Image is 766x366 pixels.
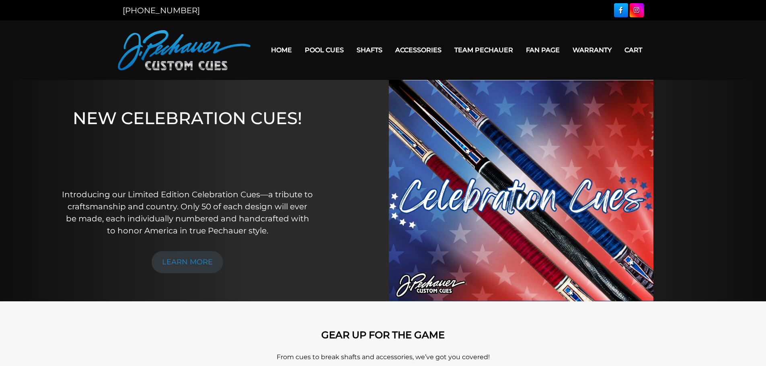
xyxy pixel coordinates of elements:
[62,108,314,178] h1: NEW CELEBRATION CUES!
[118,30,251,70] img: Pechauer Custom Cues
[389,40,448,60] a: Accessories
[298,40,350,60] a: Pool Cues
[154,352,612,362] p: From cues to break shafts and accessories, we’ve got you covered!
[566,40,618,60] a: Warranty
[448,40,520,60] a: Team Pechauer
[321,329,445,341] strong: GEAR UP FOR THE GAME
[152,251,223,273] a: LEARN MORE
[123,6,200,15] a: [PHONE_NUMBER]
[520,40,566,60] a: Fan Page
[618,40,649,60] a: Cart
[350,40,389,60] a: Shafts
[265,40,298,60] a: Home
[62,188,314,237] p: Introducing our Limited Edition Celebration Cues—a tribute to craftsmanship and country. Only 50 ...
